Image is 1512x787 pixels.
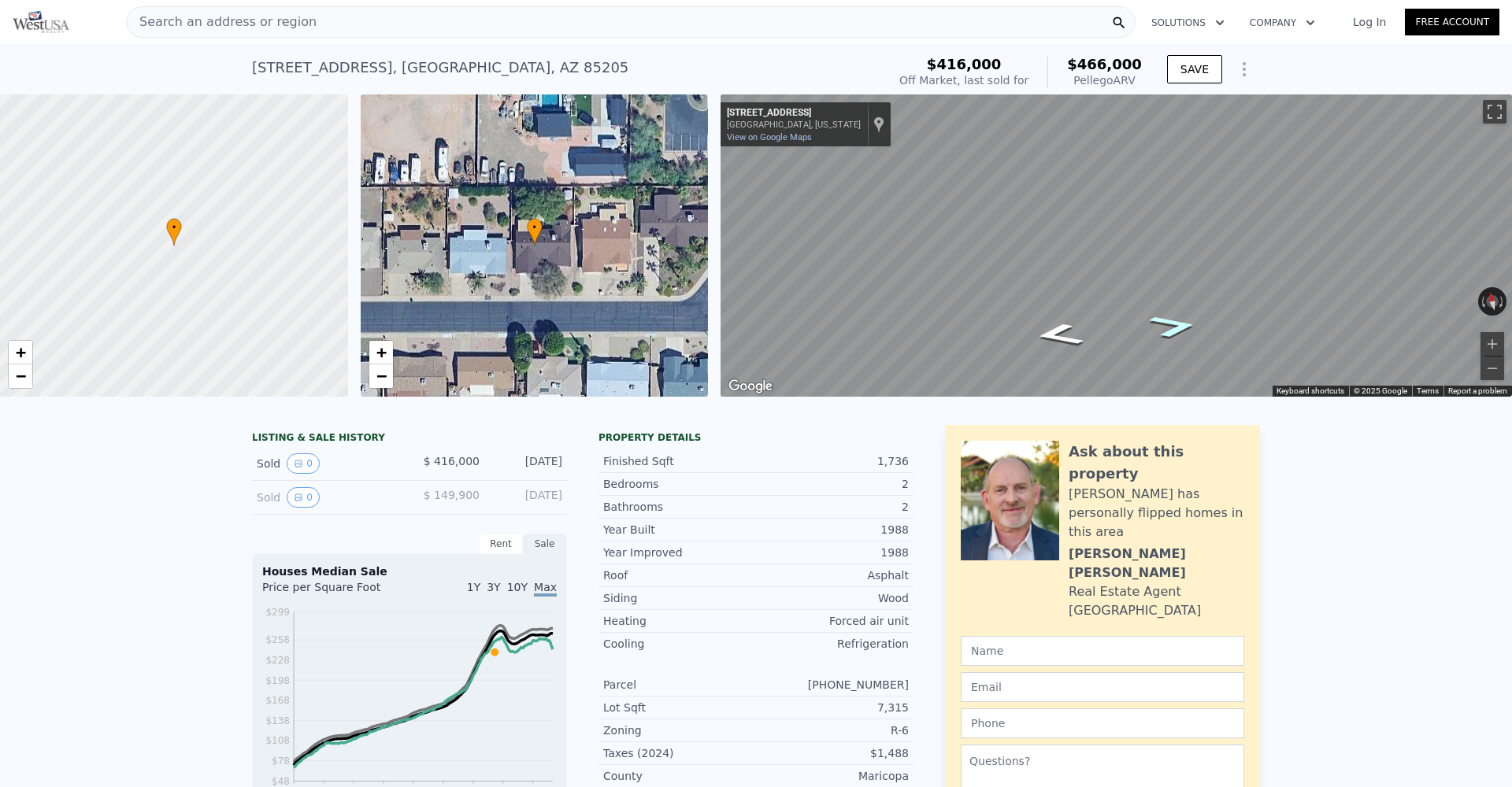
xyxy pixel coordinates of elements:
div: • [527,218,543,246]
div: Property details [598,431,913,444]
tspan: $138 [265,715,290,726]
div: [DATE] [492,453,562,474]
tspan: $48 [272,776,290,787]
div: Ask about this property [1069,441,1244,485]
button: Company [1237,9,1328,37]
button: SAVE [1167,55,1222,83]
button: Reset the view [1484,286,1502,316]
span: Search an address or region [127,13,317,31]
button: Rotate counterclockwise [1478,287,1487,316]
div: Bedrooms [603,476,756,492]
button: Keyboard shortcuts [1277,386,1344,397]
div: 2 [756,499,909,515]
div: 1,736 [756,453,909,469]
tspan: $258 [265,634,290,645]
button: Toggle fullscreen view [1483,100,1506,124]
input: Name [961,636,1244,666]
div: Lot Sqft [603,700,756,715]
div: Real Estate Agent [1069,582,1181,601]
div: [STREET_ADDRESS] , [GEOGRAPHIC_DATA] , AZ 85205 [252,57,628,79]
path: Go East, E Dodge St [1128,309,1219,344]
div: Wood [756,590,909,606]
a: Report a problem [1448,386,1507,395]
div: Heating [603,613,756,629]
path: Go West, E Dodge St [1014,318,1104,353]
span: Max [534,581,557,597]
span: $416,000 [927,56,1002,72]
a: Zoom out [9,364,32,388]
span: + [16,342,26,362]
div: County [603,768,756,784]
div: [DATE] [492,487,562,508]
span: − [16,366,26,386]
div: • [166,218,182,246]
input: Email [961,672,1244,702]
div: Rent [479,534,523,554]
div: Map [721,94,1512,397]
img: Pellego [13,11,69,33]
span: 1Y [467,581,480,593]
a: Show location on map [873,116,884,133]
a: Zoom in [9,341,32,364]
input: Phone [961,708,1244,738]
div: Refrigeration [756,636,909,652]
div: Houses Median Sale [262,563,557,579]
tspan: $78 [272,756,290,767]
tspan: $228 [265,655,290,666]
div: Street View [721,94,1512,397]
a: Zoom in [369,341,393,364]
div: Asphalt [756,567,909,583]
button: Show Options [1228,54,1260,85]
div: LISTING & SALE HISTORY [252,431,567,447]
div: R-6 [756,722,909,738]
div: Year Improved [603,545,756,560]
div: Cooling [603,636,756,652]
div: 2 [756,476,909,492]
a: Log In [1334,14,1405,30]
tspan: $108 [265,735,290,746]
div: Zoning [603,722,756,738]
div: Forced air unit [756,613,909,629]
button: Zoom out [1480,357,1504,380]
div: Bathrooms [603,499,756,515]
button: Zoom in [1480,332,1504,356]
div: Maricopa [756,768,909,784]
tspan: $168 [265,695,290,706]
a: Open this area in Google Maps (opens a new window) [724,376,776,397]
div: [GEOGRAPHIC_DATA] [1069,601,1201,620]
a: View on Google Maps [727,132,812,142]
div: Sold [257,487,397,508]
a: Terms (opens in new tab) [1417,386,1439,395]
div: Price per Square Foot [262,579,409,604]
div: Roof [603,567,756,583]
span: 10Y [507,581,528,593]
div: Taxes (2024) [603,745,756,761]
button: Rotate clockwise [1499,287,1507,316]
img: Google [724,376,776,397]
div: [GEOGRAPHIC_DATA], [US_STATE] [727,120,861,130]
div: $1,488 [756,745,909,761]
span: $466,000 [1067,56,1142,72]
div: Parcel [603,677,756,693]
span: • [166,220,182,235]
span: + [376,342,386,362]
div: Siding [603,590,756,606]
div: [PERSON_NAME] [PERSON_NAME] [1069,545,1244,582]
button: View historical data [287,453,320,474]
button: View historical data [287,487,320,508]
a: Free Account [1405,9,1499,35]
span: • [527,220,543,235]
div: [STREET_ADDRESS] [727,107,861,120]
div: Off Market, last sold for [899,72,1028,88]
span: 3Y [487,581,500,593]
div: [PHONE_NUMBER] [756,677,909,693]
span: $ 416,000 [424,455,480,467]
div: Pellego ARV [1067,72,1142,88]
a: Zoom out [369,364,393,388]
span: − [376,366,386,386]
button: Solutions [1139,9,1237,37]
tspan: $198 [265,675,290,686]
div: Year Built [603,522,756,538]
div: Sale [523,534,567,554]
div: [PERSON_NAME] has personally flipped homes in this area [1069,485,1244,541]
